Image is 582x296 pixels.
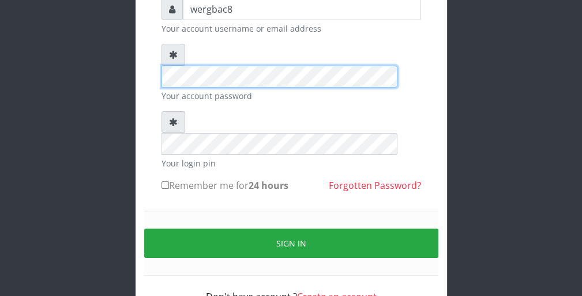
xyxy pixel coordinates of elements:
[162,22,421,35] small: Your account username or email address
[329,179,421,192] a: Forgotten Password?
[162,179,288,192] label: Remember me for
[162,157,421,169] small: Your login pin
[162,90,421,102] small: Your account password
[249,179,288,192] b: 24 hours
[144,229,438,258] button: Sign in
[162,181,169,189] input: Remember me for24 hours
